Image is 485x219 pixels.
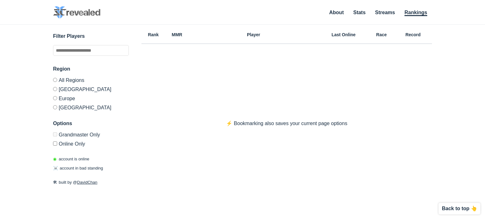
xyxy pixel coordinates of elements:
[53,84,129,94] label: [GEOGRAPHIC_DATA]
[318,32,369,37] h6: Last Online
[442,206,477,211] p: Back to top 👆
[53,103,129,110] label: [GEOGRAPHIC_DATA]
[53,165,103,171] p: account in bad standing
[165,32,189,37] h6: MMR
[53,156,89,162] p: account is online
[53,166,58,170] span: ☠️
[141,32,165,37] h6: Rank
[77,180,97,185] a: DavidChan
[375,10,395,15] a: Streams
[53,78,129,84] label: All Regions
[53,105,57,109] input: [GEOGRAPHIC_DATA]
[53,141,57,146] input: Online Only
[53,96,57,100] input: Europe
[353,10,366,15] a: Stats
[53,78,57,82] input: All Regions
[394,32,432,37] h6: Record
[53,32,129,40] h3: Filter Players
[213,120,360,127] p: ⚡️ Bookmarking also saves your current page options
[53,132,57,136] input: Grandmaster Only
[53,120,129,127] h3: Options
[53,179,129,186] p: built by @
[404,10,427,16] a: Rankings
[369,32,394,37] h6: Race
[53,139,129,147] label: Only show accounts currently laddering
[53,87,57,91] input: [GEOGRAPHIC_DATA]
[53,65,129,73] h3: Region
[53,6,100,19] img: SC2 Revealed
[189,32,318,37] h6: Player
[53,180,57,185] span: 🛠
[329,10,344,15] a: About
[53,94,129,103] label: Europe
[53,157,57,161] span: ◉
[53,132,129,139] label: Only Show accounts currently in Grandmaster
